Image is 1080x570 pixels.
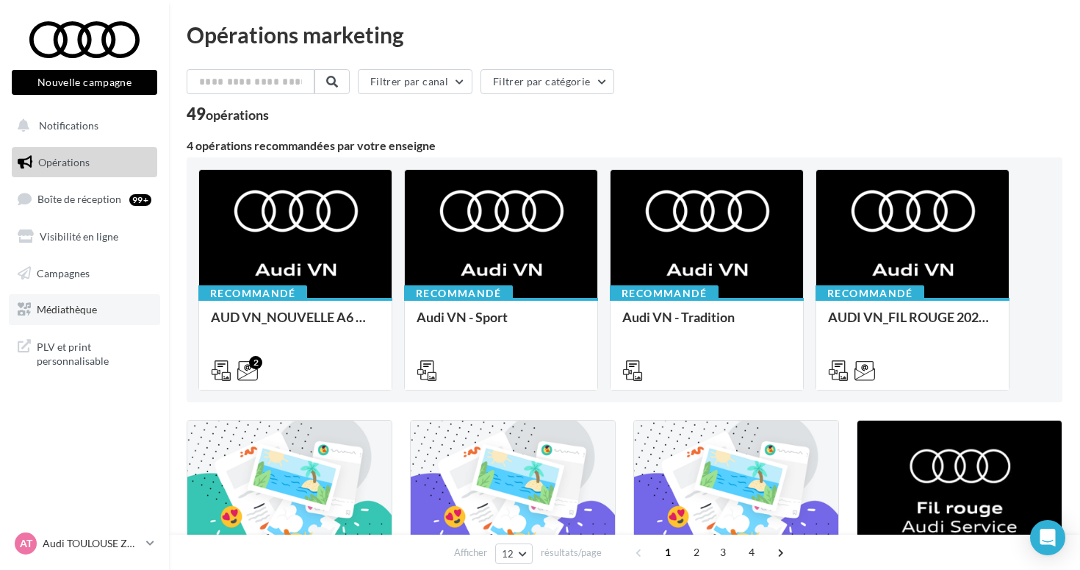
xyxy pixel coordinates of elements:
[502,548,514,560] span: 12
[39,119,98,132] span: Notifications
[43,536,140,551] p: Audi TOULOUSE ZAC
[656,541,680,564] span: 1
[711,541,735,564] span: 3
[40,230,118,243] span: Visibilité en ligne
[187,24,1062,46] div: Opérations marketing
[541,546,602,560] span: résultats/page
[37,337,151,368] span: PLV et print personnalisable
[37,303,97,316] span: Médiathèque
[358,69,472,94] button: Filtrer par canal
[129,194,151,206] div: 99+
[211,310,380,339] div: AUD VN_NOUVELLE A6 e-tron
[9,147,160,178] a: Opérations
[206,108,269,121] div: opérations
[187,140,1062,152] div: 4 opérations recommandées par votre enseigne
[610,285,719,302] div: Recommandé
[480,69,614,94] button: Filtrer par catégorie
[37,266,90,279] span: Campagnes
[9,110,154,141] button: Notifications
[9,294,160,325] a: Médiathèque
[198,285,307,302] div: Recommandé
[187,106,269,122] div: 49
[9,258,160,289] a: Campagnes
[9,221,160,252] a: Visibilité en ligne
[12,70,157,95] button: Nouvelle campagne
[495,544,533,564] button: 12
[20,536,32,551] span: AT
[622,310,791,339] div: Audi VN - Tradition
[454,546,487,560] span: Afficher
[828,310,997,339] div: AUDI VN_FIL ROUGE 2025 - A1, Q2, Q3, Q5 et Q4 e-tron
[12,530,157,557] a: AT Audi TOULOUSE ZAC
[816,285,924,302] div: Recommandé
[9,331,160,374] a: PLV et print personnalisable
[38,156,90,168] span: Opérations
[1030,520,1065,555] div: Open Intercom Messenger
[249,356,262,369] div: 2
[37,193,121,205] span: Boîte de réception
[417,310,586,339] div: Audi VN - Sport
[9,183,160,215] a: Boîte de réception99+
[685,541,708,564] span: 2
[740,541,763,564] span: 4
[404,285,513,302] div: Recommandé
